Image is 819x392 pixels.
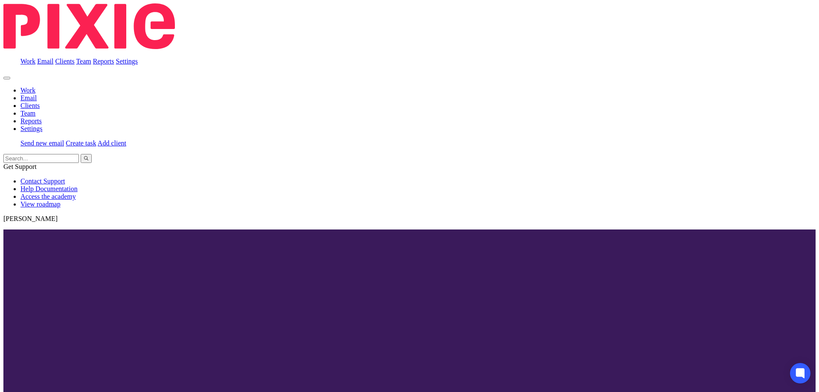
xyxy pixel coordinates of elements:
[3,215,816,223] p: [PERSON_NAME]
[3,3,175,49] img: Pixie
[20,58,35,65] a: Work
[20,94,37,102] a: Email
[76,58,91,65] a: Team
[3,163,37,170] span: Get Support
[20,87,35,94] a: Work
[55,58,74,65] a: Clients
[116,58,138,65] a: Settings
[20,125,43,132] a: Settings
[81,154,92,163] button: Search
[20,185,78,192] a: Help Documentation
[3,154,79,163] input: Search
[20,193,76,200] a: Access the academy
[20,102,40,109] a: Clients
[66,139,96,147] a: Create task
[20,139,64,147] a: Send new email
[93,58,114,65] a: Reports
[37,58,53,65] a: Email
[20,177,65,185] a: Contact Support
[20,110,35,117] a: Team
[20,117,42,125] a: Reports
[98,139,126,147] a: Add client
[20,200,61,208] a: View roadmap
